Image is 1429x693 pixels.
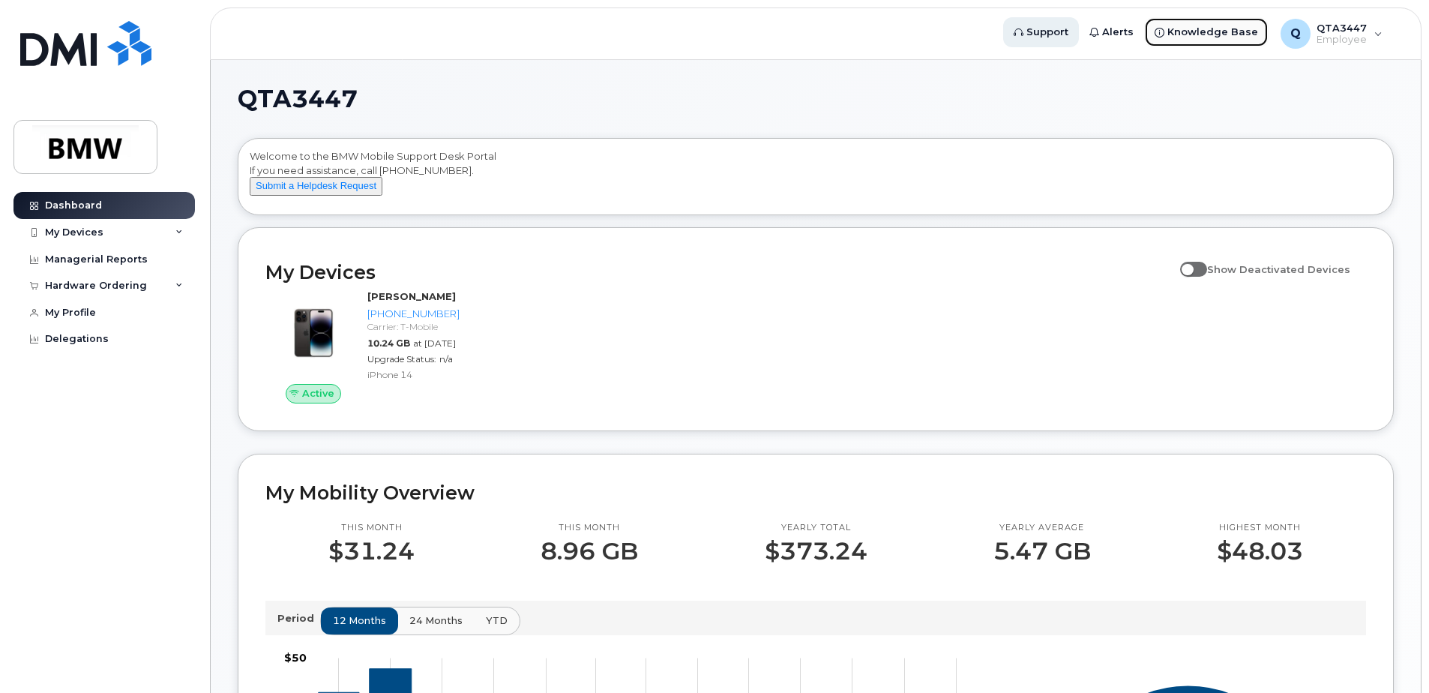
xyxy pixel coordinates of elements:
[367,353,436,364] span: Upgrade Status:
[265,261,1173,283] h2: My Devices
[265,481,1366,504] h2: My Mobility Overview
[413,337,456,349] span: at [DATE]
[409,613,463,628] span: 24 months
[238,88,358,110] span: QTA3447
[277,297,349,369] img: image20231002-3703462-njx0qo.jpeg
[265,289,527,403] a: Active[PERSON_NAME][PHONE_NUMBER]Carrier: T-Mobile10.24 GBat [DATE]Upgrade Status:n/aiPhone 14
[367,337,410,349] span: 10.24 GB
[302,386,334,400] span: Active
[1217,538,1303,565] p: $48.03
[367,290,456,302] strong: [PERSON_NAME]
[284,651,307,664] tspan: $50
[765,538,867,565] p: $373.24
[1207,263,1350,275] span: Show Deactivated Devices
[486,613,508,628] span: YTD
[328,538,415,565] p: $31.24
[541,522,638,534] p: This month
[541,538,638,565] p: 8.96 GB
[993,538,1091,565] p: 5.47 GB
[250,149,1382,209] div: Welcome to the BMW Mobile Support Desk Portal If you need assistance, call [PHONE_NUMBER].
[277,611,320,625] p: Period
[250,177,382,196] button: Submit a Helpdesk Request
[993,522,1091,534] p: Yearly average
[1364,628,1418,682] iframe: Messenger Launcher
[250,179,382,191] a: Submit a Helpdesk Request
[765,522,867,534] p: Yearly total
[367,307,521,321] div: [PHONE_NUMBER]
[367,320,521,333] div: Carrier: T-Mobile
[367,368,521,381] div: iPhone 14
[1180,255,1192,267] input: Show Deactivated Devices
[439,353,453,364] span: n/a
[328,522,415,534] p: This month
[1217,522,1303,534] p: Highest month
